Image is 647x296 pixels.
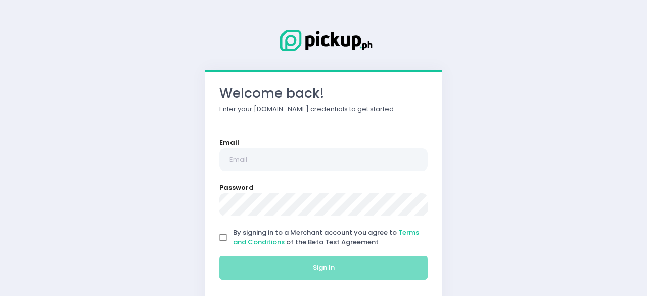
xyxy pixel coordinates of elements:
p: Enter your [DOMAIN_NAME] credentials to get started. [219,104,428,114]
a: Terms and Conditions [233,228,419,247]
img: Logo [273,28,374,53]
span: By signing in to a Merchant account you agree to of the Beta Test Agreement [233,228,419,247]
button: Sign In [219,256,428,280]
input: Email [219,148,428,172]
label: Email [219,138,239,148]
label: Password [219,183,254,193]
span: Sign In [313,263,335,272]
h3: Welcome back! [219,86,428,101]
